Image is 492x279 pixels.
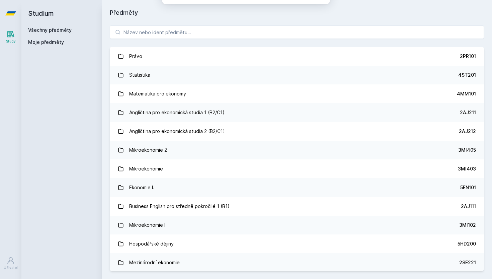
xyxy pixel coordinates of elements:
[129,218,165,232] div: Mikroekonomie I
[129,143,167,157] div: Mikroekonomie 2
[460,109,476,116] div: 2AJ211
[459,128,476,135] div: 2AJ212
[110,141,484,159] a: Mikroekonomie 2 3MI405
[129,256,180,269] div: Mezinárodní ekonomie
[110,197,484,216] a: Business English pro středně pokročilé 1 (B1) 2AJ111
[458,72,476,78] div: 4ST201
[110,253,484,272] a: Mezinárodní ekonomie 2SE221
[110,66,484,84] a: Statistika 4ST201
[235,35,259,52] button: Ne
[129,237,174,251] div: Hospodářské dějiny
[110,122,484,141] a: Angličtina pro ekonomická studia 2 (B2/C1) 2AJ212
[460,184,476,191] div: 5EN101
[4,265,18,270] div: Uživatel
[129,200,230,213] div: Business English pro středně pokročilé 1 (B1)
[129,106,225,119] div: Angličtina pro ekonomická studia 1 (B2/C1)
[110,84,484,103] a: Matematika pro ekonomy 4MM101
[458,147,476,153] div: 3MI405
[458,240,476,247] div: 5HD200
[110,178,484,197] a: Ekonomie I. 5EN101
[461,203,476,210] div: 2AJ111
[170,8,197,35] img: notification icon
[129,87,186,100] div: Matematika pro ekonomy
[110,234,484,253] a: Hospodářské dějiny 5HD200
[459,259,476,266] div: 2SE221
[110,216,484,234] a: Mikroekonomie I 3MI102
[1,253,20,274] a: Uživatel
[110,159,484,178] a: Mikroekonomie 3MI403
[110,103,484,122] a: Angličtina pro ekonomická studia 1 (B2/C1) 2AJ211
[459,222,476,228] div: 3MI102
[263,35,322,52] button: Jasně, jsem pro
[129,68,150,82] div: Statistika
[129,162,163,176] div: Mikroekonomie
[197,8,322,23] div: [PERSON_NAME] dostávat tipy ohledně studia, nových testů, hodnocení učitelů a předmětů?
[458,165,476,172] div: 3MI403
[129,125,225,138] div: Angličtina pro ekonomická studia 2 (B2/C1)
[129,181,154,194] div: Ekonomie I.
[457,90,476,97] div: 4MM101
